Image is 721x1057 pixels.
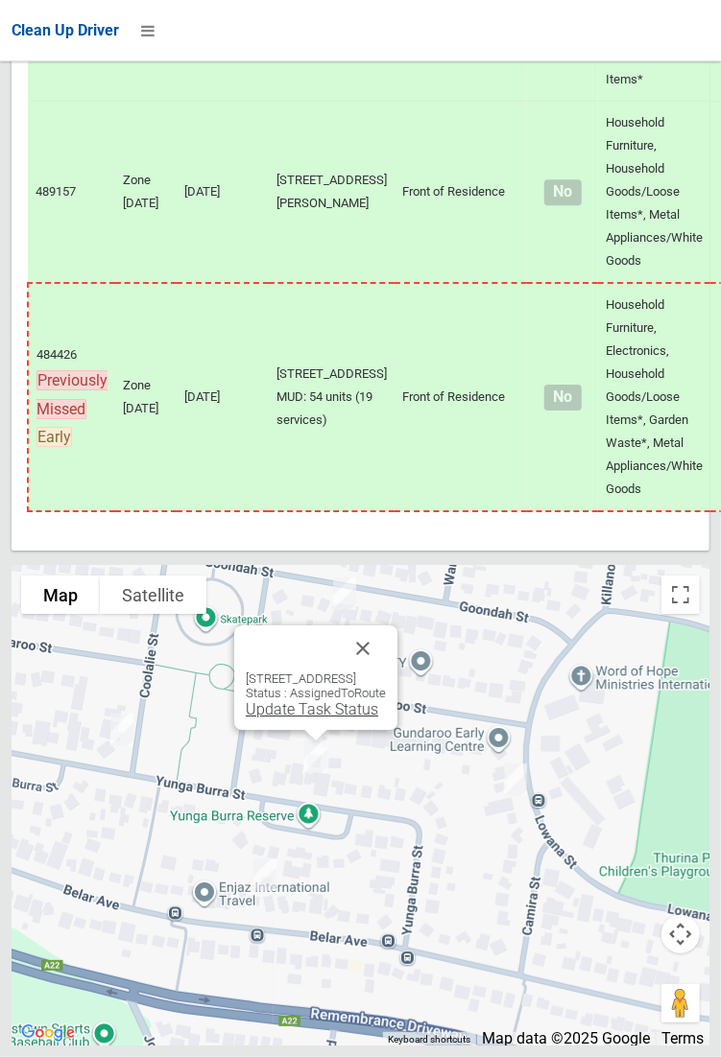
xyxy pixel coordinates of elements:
button: Show street map [21,575,100,614]
a: Update Task Status [246,700,378,718]
div: 27 Goondah Street, VILLAWOOD NSW 2163<br>Status : Collected<br><a href="/driver/booking/488029/co... [325,570,364,618]
button: Drag Pegman onto the map to open Street View [661,984,700,1022]
h4: Normal sized [535,184,590,200]
td: [DATE] [177,283,269,511]
button: Toggle fullscreen view [661,575,700,614]
div: 38 Yunga Burra Street, VILLAWOOD NSW 2163<br>Status : AssignedToRoute<br><a href="/driver/booking... [103,706,141,754]
div: 109 Belar Avenue, VILLAWOOD NSW 2163<br>Status : AssignedToRoute<br><a href="/driver/booking/4891... [246,851,284,899]
td: Front of Residence [395,102,527,284]
td: Zone [DATE] [115,283,177,511]
td: Household Furniture, Electronics, Household Goods/Loose Items*, Garden Waste*, Metal Appliances/W... [598,283,710,511]
td: Zone [DATE] [115,102,177,284]
td: [STREET_ADDRESS] MUD: 54 units (19 services) [269,283,395,511]
span: Clean Up Driver [12,21,119,39]
button: Show satellite imagery [100,575,206,614]
a: Click to see this area on Google Maps [16,1021,80,1045]
span: Previously Missed [36,370,108,419]
button: Close [340,625,386,671]
span: Early [36,427,72,447]
td: 489157 [28,102,115,284]
a: Clean Up Driver [12,16,119,45]
h4: Normal sized [535,389,590,406]
a: Terms (opens in new tab) [661,1029,704,1047]
span: No [544,179,582,205]
td: 484426 [28,283,115,511]
img: Google [16,1021,80,1045]
div: 40 Lowana Street, VILLAWOOD NSW 2163<br>Status : Collected<br><a href="/driver/booking/488205/com... [496,756,535,804]
button: Keyboard shortcuts [388,1033,470,1046]
span: No [544,385,582,411]
div: [STREET_ADDRESS] Status : AssignedToRoute [246,671,386,718]
button: Map camera controls [661,915,700,953]
td: [DATE] [177,102,269,284]
td: [STREET_ADDRESS][PERSON_NAME] [269,102,395,284]
div: 30 Yunga Burra Street, VILLAWOOD NSW 2163<br>Status : AssignedToRoute<br><a href="/driver/booking... [297,733,335,781]
td: Household Furniture, Household Goods/Loose Items*, Metal Appliances/White Goods [598,102,710,284]
span: Map data ©2025 Google [482,1029,650,1047]
td: Front of Residence [395,283,527,511]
